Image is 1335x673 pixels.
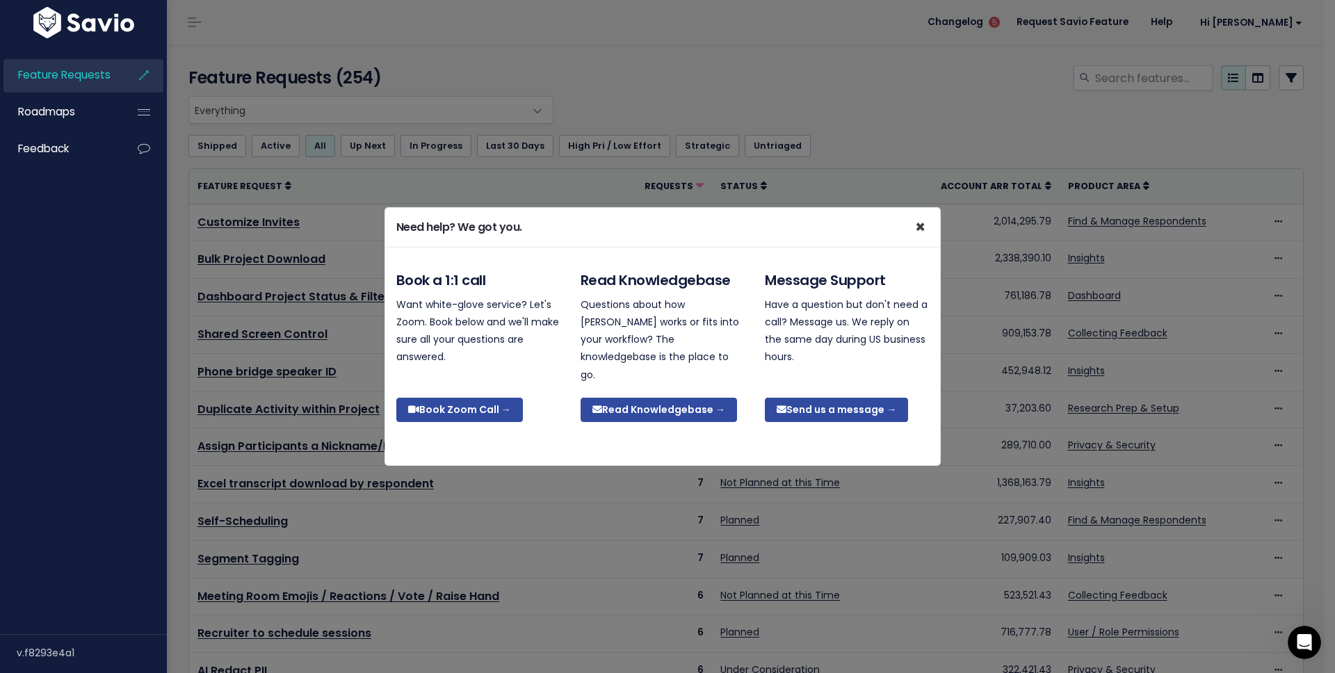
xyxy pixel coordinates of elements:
[581,398,737,423] a: Read Knowledgebase →
[765,270,928,291] h5: Message Support
[17,635,167,671] div: v.f8293e4a1
[12,426,266,450] textarea: Message…
[581,270,744,291] h5: Read Knowledgebase
[18,141,69,156] span: Feedback
[1288,626,1321,659] iframe: Intercom live chat
[40,8,62,30] img: Profile image for Ryan
[915,216,925,238] span: ×
[30,7,138,38] img: logo-white.9d6f32f41409.svg
[79,17,144,31] p: Within 2 hours
[396,270,560,291] h5: Book a 1:1 call
[18,67,111,82] span: Feature Requests
[244,6,269,31] div: Close
[67,7,97,17] h1: Savio
[44,455,55,467] button: Emoji picker
[218,6,244,32] button: Home
[3,59,115,91] a: Feature Requests
[765,296,928,366] p: Have a question but don't need a call? Message us. We reply on the same day during US business ho...
[88,455,99,467] button: Start recording
[396,219,522,236] h5: Need help? We got you.
[396,296,560,366] p: Want white-glove service? Let's Zoom. Book below and we'll make sure all your questions are answe...
[9,6,35,32] button: go back
[581,296,744,384] p: Questions about how [PERSON_NAME] works or fits into your workflow? The knowledgebase is the plac...
[238,450,261,472] button: Send a message…
[396,398,523,423] a: Book Zoom Call →
[3,96,115,128] a: Roadmaps
[18,104,75,119] span: Roadmaps
[3,133,115,165] a: Feedback
[765,398,908,423] a: Send us a message →
[904,208,937,247] button: Close
[66,455,77,467] button: Gif picker
[22,455,33,467] button: Upload attachment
